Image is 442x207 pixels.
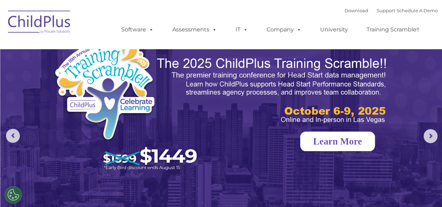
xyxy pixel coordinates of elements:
a: Company [260,23,309,37]
span: Phone number [97,75,127,80]
a: IT [229,23,255,37]
span: Last name [97,46,118,51]
a: Learn More [300,132,375,151]
a: Download [345,8,368,13]
font: | [345,8,438,13]
a: Support [377,8,395,13]
img: ChildPlus by Procare Solutions [5,6,74,40]
button: Cookies Settings [5,186,22,204]
a: Training Scramble!! [360,23,426,37]
a: Schedule A Demo [397,8,438,13]
a: Assessments [165,23,224,37]
a: Software [114,23,161,37]
a: University [313,23,355,37]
